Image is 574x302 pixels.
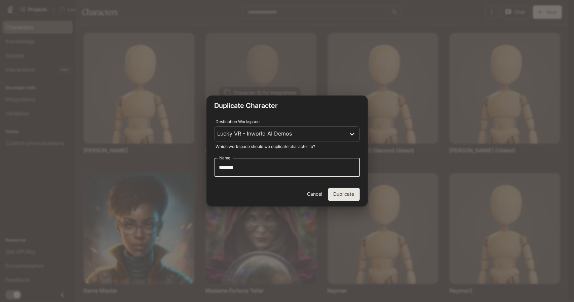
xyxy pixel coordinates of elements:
span: Which workspace should we duplicate character to? [215,143,360,150]
span: Destination Workspace [215,118,360,125]
button: Cancel [304,188,326,201]
label: Name [219,155,230,161]
button: Duplicate [328,188,360,201]
p: Lucky VR - Inworld AI Demos [218,129,292,139]
h2: Duplicate Character [206,96,368,116]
